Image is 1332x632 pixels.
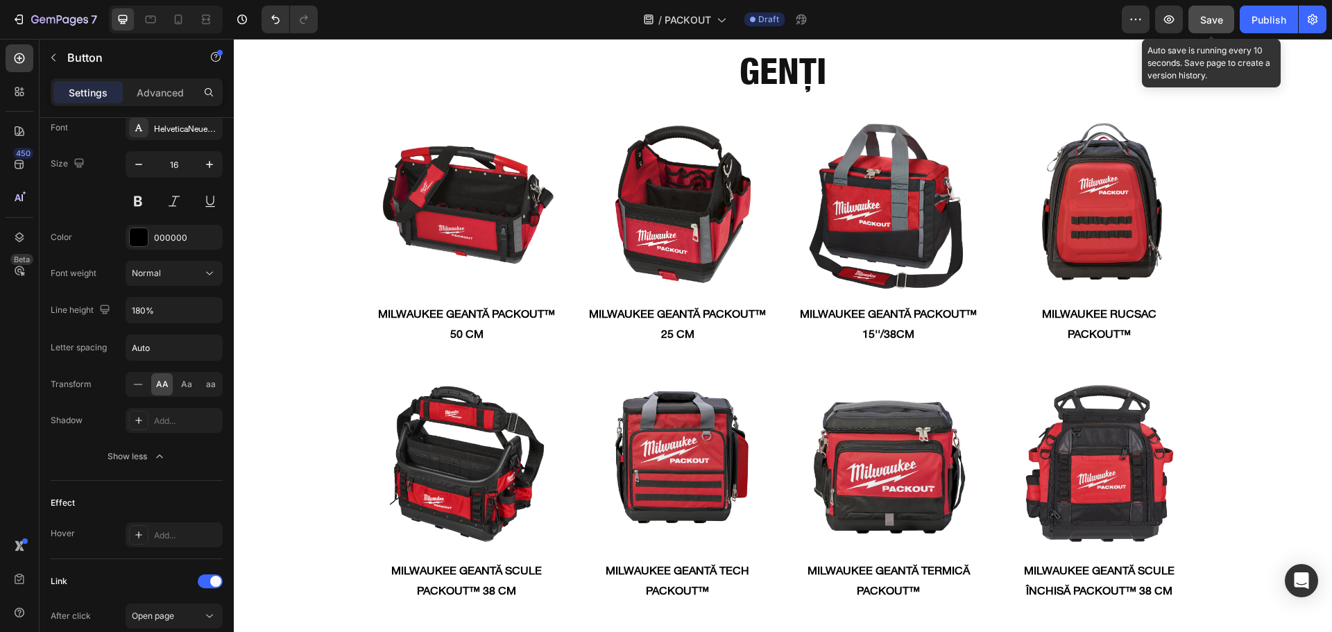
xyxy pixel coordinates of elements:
div: Letter spacing [51,341,107,354]
a: Milwaukee Geantă PACKOUT™ 15''/38cm [566,257,744,314]
div: Publish [1252,12,1286,27]
div: Line height [51,301,113,320]
span: aa [206,378,216,391]
a: Milwaukee Geantă tech PACKOUT™ [355,513,533,570]
img: Geantă frigorifică Milwaukee PACKOUT™ – ideală pentru menținerea alimentelor și băuturilor reci p... [566,336,744,513]
button: 7 [6,6,103,33]
strong: Milwaukee Rucsac PACKOUT™ [808,268,923,302]
div: Undo/Redo [262,6,318,33]
div: Add... [154,529,219,542]
a: Milwaukee Geantă PACKOUT™ 25 cm [355,257,533,314]
p: Settings [69,85,108,100]
div: Open Intercom Messenger [1285,564,1318,597]
p: Button [67,49,185,66]
img: Geantă de scule Milwaukee PACKOUT™ Tech – concepută pentru transportul sigur al uneltelor și disp... [777,336,955,513]
div: Hover [51,527,75,540]
button: Publish [1240,6,1298,33]
div: Color [51,231,72,244]
div: HelveticaNeueLTW1G-Roman [154,122,219,135]
img: Geantă izolată Milwaukee PACKOUT™ pentru păstrarea alimentelor și băuturilor – ideală pentru șant... [355,336,533,513]
div: Show less [108,450,166,463]
img: Organizator Milwaukee PACKOUT™ compact – ideal pentru scule de mână și accesorii. Dispune de mâne... [355,79,533,257]
strong: Milwaukee Geantă termică PACKOUT™ [574,524,736,558]
div: Transform [51,378,92,391]
strong: Milwaukee Geantă scule închisă PACKOUT™ 38 cm [790,524,941,558]
div: Link [51,575,67,588]
img: Geantă de scule Milwaukee PACKOUT™ cu bretea lată pentru umăr – concepută pentru organizare și ac... [144,336,322,513]
div: Beta [10,254,33,265]
button: Open page [126,604,223,629]
div: Add... [154,415,219,427]
a: Milwaukee Geantă termică PACKOUT™ [566,513,744,570]
button: Save [1188,6,1234,33]
span: PACKOUT [665,12,711,27]
button: Normal [126,261,223,286]
iframe: To enrich screen reader interactions, please activate Accessibility in Grammarly extension settings [234,39,1332,632]
span: Draft [758,13,779,26]
button: Show less [51,444,223,469]
p: Advanced [137,85,184,100]
span: AA [156,378,169,391]
span: Aa [181,378,192,391]
div: Shadow [51,414,83,427]
strong: Milwaukee Geantă scule PACKOUT™ 38 cm [157,524,308,558]
strong: Milwaukee Geantă PACKOUT™ 15''/38cm [566,268,743,302]
a: Milwaukee Geantă scule PACKOUT™ 38 cm [144,513,322,570]
div: After click [51,610,91,622]
span: Save [1200,14,1223,26]
div: Font weight [51,267,96,280]
input: Auto [126,298,222,323]
div: Font [51,121,68,134]
p: 7 [91,11,97,28]
a: Milwaukee Geantă scule închisă PACKOUT™ 38 cm [777,513,955,570]
div: Size [51,155,87,173]
div: Effect [51,497,75,509]
strong: Milwaukee Geantă PACKOUT™ 25 cm [355,268,532,302]
strong: Milwaukee Geantă tech PACKOUT™ [372,524,515,558]
img: Geantă Milwaukee PACKOUT™ – concepută pentru transportul sigur al sculelor și accesoriilor. Oferă... [566,79,744,257]
span: Normal [132,268,161,278]
div: 450 [13,148,33,159]
div: 000000 [154,232,219,244]
input: Auto [126,335,222,360]
span: Open page [132,610,174,621]
span: / [658,12,662,27]
a: Milwaukee Rucsac PACKOUT™ [777,257,955,314]
img: Rucsac Milwaukee PACKOUT™ – ideal pentru transportul organizat al sculelor. Oferă o carcasă front... [777,79,955,257]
